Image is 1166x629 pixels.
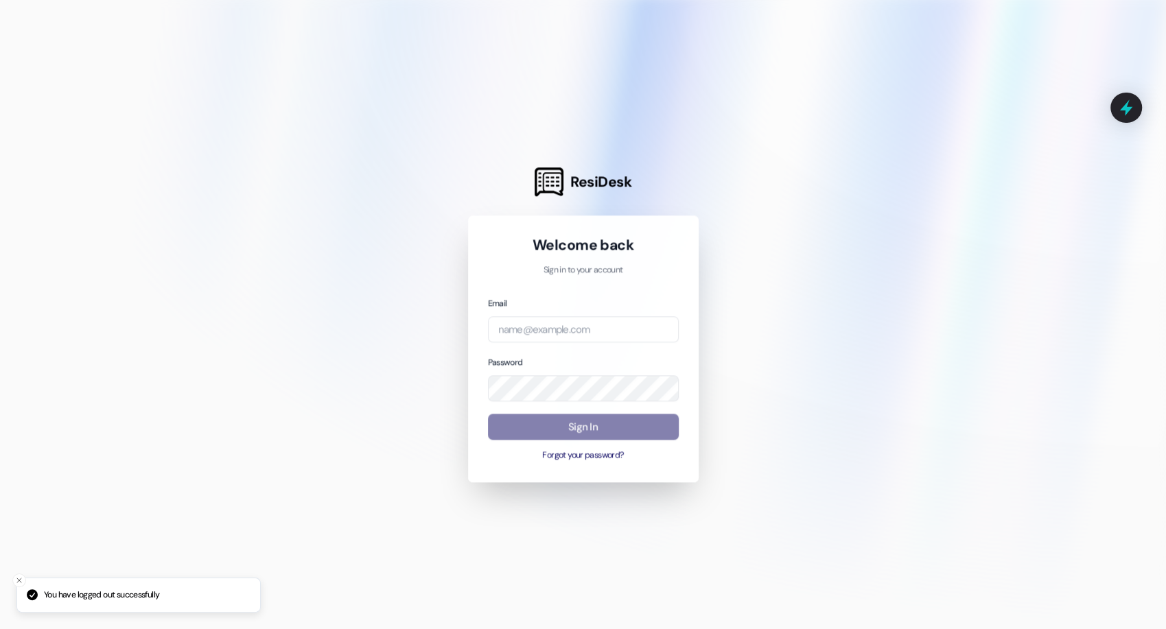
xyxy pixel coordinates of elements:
[488,235,679,254] h1: Welcome back
[488,264,679,276] p: Sign in to your account
[44,589,159,602] p: You have logged out successfully
[12,573,26,587] button: Close toast
[570,172,631,191] span: ResiDesk
[535,167,563,196] img: ResiDesk Logo
[488,316,679,343] input: name@example.com
[488,357,523,368] label: Password
[488,450,679,462] button: Forgot your password?
[488,414,679,440] button: Sign In
[488,298,507,309] label: Email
